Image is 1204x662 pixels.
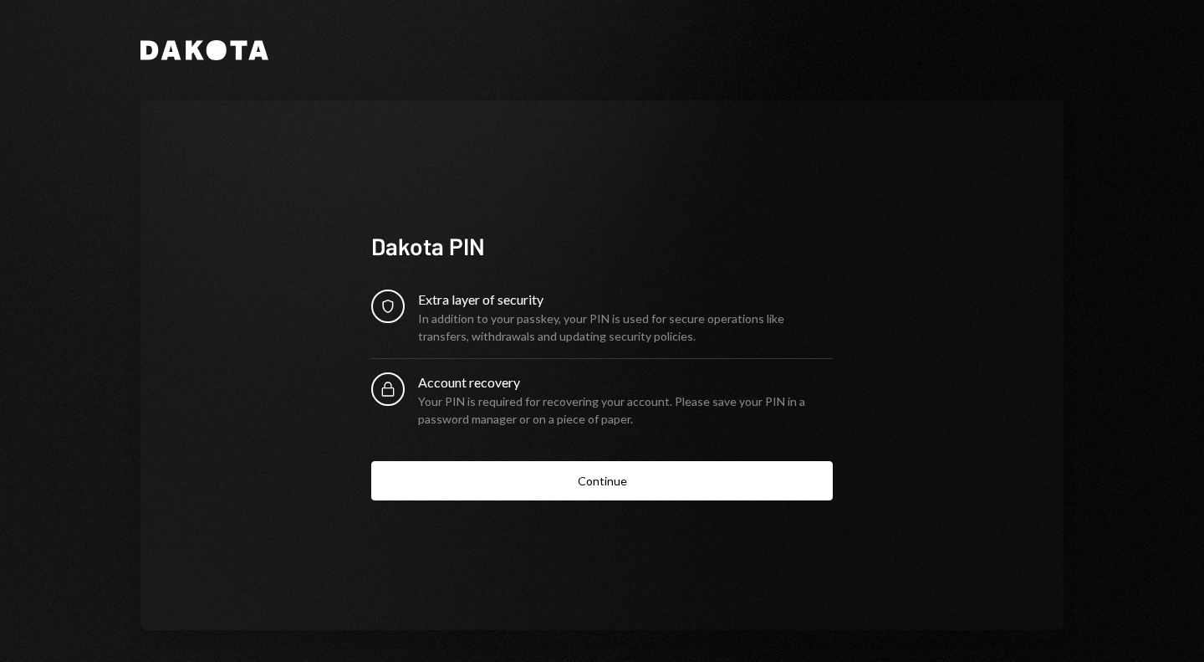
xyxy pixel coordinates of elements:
[418,290,833,310] div: Extra layer of security
[418,372,833,393] div: Account recovery
[418,393,833,428] div: Your PIN is required for recovering your account. Please save your PIN in a password manager or o...
[371,230,833,263] div: Dakota PIN
[418,310,833,345] div: In addition to your passkey, your PIN is used for secure operations like transfers, withdrawals a...
[371,461,833,500] button: Continue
